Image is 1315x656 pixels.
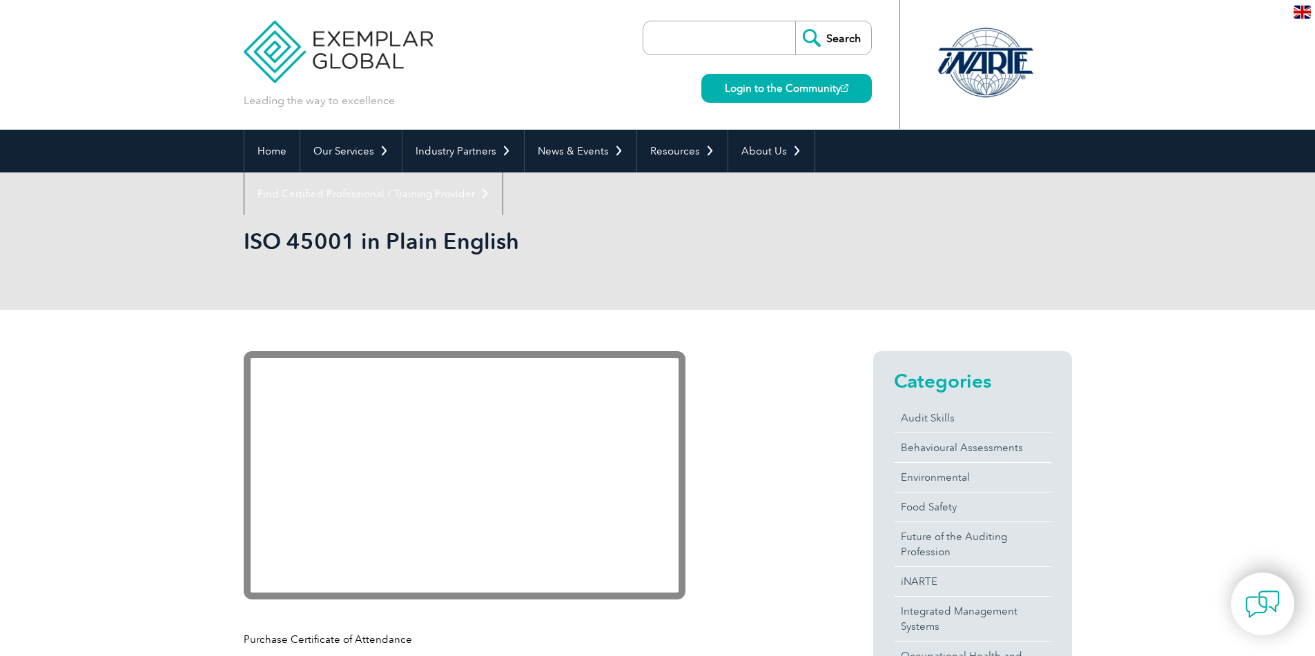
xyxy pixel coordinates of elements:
[637,130,728,172] a: Resources
[841,84,848,92] img: open_square.png
[701,74,872,103] a: Login to the Community
[894,567,1051,596] a: iNARTE
[244,632,824,647] p: Purchase Certificate of Attendance
[728,130,815,172] a: About Us
[300,130,402,172] a: Our Services
[894,522,1051,566] a: Future of the Auditing Profession
[894,370,1051,392] h2: Categories
[795,21,871,54] input: Search
[1245,587,1280,622] img: contact-chat.png
[894,493,1051,521] a: Food Safety
[244,228,774,255] h1: ISO 45001 in Plain English
[894,597,1051,641] a: Integrated Management Systems
[1294,6,1311,19] img: en
[244,130,300,172] a: Home
[894,433,1051,462] a: Behavioural Assessments
[244,93,395,108] p: Leading the way to excellence
[894,463,1051,492] a: Environmental
[244,351,685,599] iframe: YouTube video player
[525,130,636,172] a: News & Events
[894,404,1051,433] a: Audit Skills
[402,130,524,172] a: Industry Partners
[244,172,503,215] a: Find Certified Professional / Training Provider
